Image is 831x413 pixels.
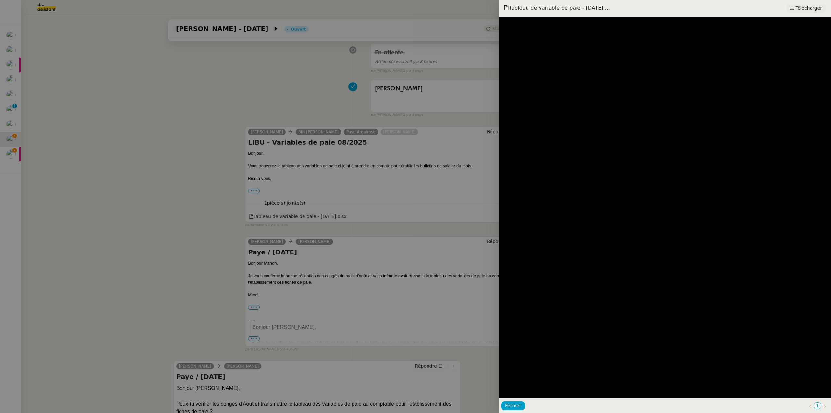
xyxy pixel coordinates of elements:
a: Télécharger [786,4,826,13]
span: Fermer [505,402,521,409]
button: Page précédente [807,402,814,409]
button: Fermer [501,401,525,410]
span: Tableau de variable de paie - [DATE].... [504,5,610,12]
span: Télécharger [796,4,822,12]
button: Page suivante [821,402,828,409]
a: 1 [814,403,821,409]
